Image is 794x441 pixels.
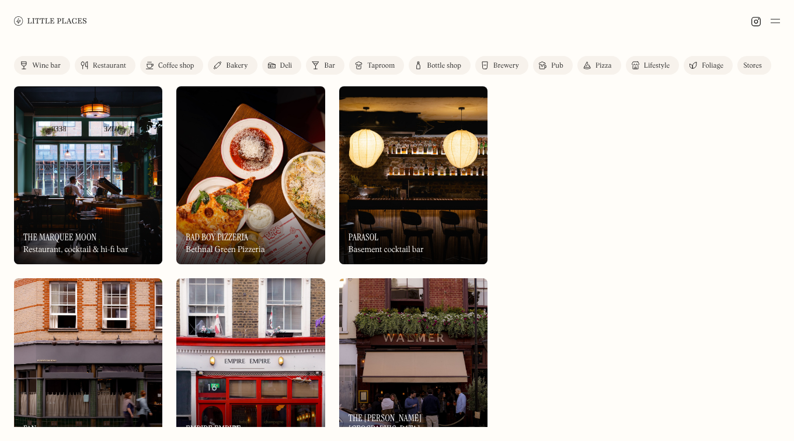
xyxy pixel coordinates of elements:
div: Pub [551,62,563,69]
div: Deli [280,62,292,69]
h3: Empire Empire [186,423,241,435]
img: Parasol [339,86,487,264]
div: Taproom [367,62,395,69]
h3: Parasol [349,232,379,243]
a: Deli [262,56,302,75]
a: Bad Boy PizzeriaBad Boy PizzeriaBad Boy PizzeriaBethnal Green Pizzeria [176,86,325,264]
div: Stores [743,62,762,69]
a: The Marquee MoonThe Marquee MoonThe Marquee MoonRestaurant, cocktail & hi-fi bar [14,86,162,264]
a: Wine bar [14,56,70,75]
div: Bar [324,62,335,69]
a: Bar [306,56,344,75]
div: Bottle shop [427,62,461,69]
a: Lifestyle [626,56,679,75]
div: Restaurant [93,62,126,69]
h3: Bad Boy Pizzeria [186,232,248,243]
h3: The [PERSON_NAME][GEOGRAPHIC_DATA] [349,412,478,435]
div: Restaurant, cocktail & hi-fi bar [23,245,128,255]
img: Bad Boy Pizzeria [176,86,325,264]
h3: The Marquee Moon [23,232,96,243]
div: Bakery [226,62,248,69]
div: Basement cocktail bar [349,245,424,255]
a: Coffee shop [140,56,203,75]
a: Pizza [577,56,621,75]
a: Brewery [475,56,528,75]
div: Bethnal Green Pizzeria [186,245,264,255]
a: ParasolParasolParasolBasement cocktail bar [339,86,487,264]
div: Brewery [493,62,519,69]
a: Taproom [349,56,404,75]
a: Restaurant [75,56,135,75]
a: Bottle shop [409,56,471,75]
div: Coffee shop [158,62,194,69]
a: Foliage [684,56,733,75]
div: Lifestyle [644,62,670,69]
a: Bakery [208,56,257,75]
div: Foliage [702,62,723,69]
div: Pizza [595,62,612,69]
img: The Marquee Moon [14,86,162,264]
a: Stores [737,56,771,75]
div: Wine bar [32,62,61,69]
a: Pub [533,56,573,75]
h3: Fan [23,423,36,435]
